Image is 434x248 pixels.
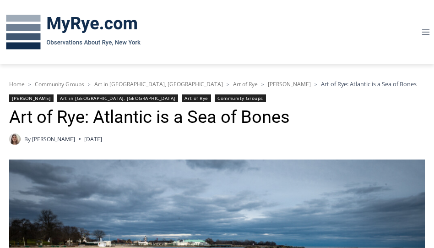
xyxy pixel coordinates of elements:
a: [PERSON_NAME] [268,80,311,88]
span: > [261,81,264,88]
span: > [88,81,91,88]
span: > [227,81,229,88]
a: Community Groups [215,94,266,102]
img: (PHOTO: MyRye.com intern Amélie Coghlan, 2025. Contributed.) [9,133,21,145]
a: [PERSON_NAME] [32,135,75,143]
h1: Art of Rye: Atlantic is a Sea of Bones [9,107,425,128]
a: Home [9,80,25,88]
a: Art in [GEOGRAPHIC_DATA], [GEOGRAPHIC_DATA] [94,80,223,88]
nav: Breadcrumbs [9,79,425,88]
a: [PERSON_NAME] [9,94,54,102]
time: [DATE] [84,135,102,143]
button: Open menu [417,25,434,39]
span: Art of Rye: Atlantic is a Sea of Bones [321,80,417,88]
span: > [315,81,317,88]
span: > [28,81,31,88]
a: Author image [9,133,21,145]
span: By [24,135,31,143]
a: Art of Rye [233,80,258,88]
a: Community Groups [35,80,84,88]
a: Art in [GEOGRAPHIC_DATA], [GEOGRAPHIC_DATA] [57,94,178,102]
a: Art of Rye [182,94,211,102]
